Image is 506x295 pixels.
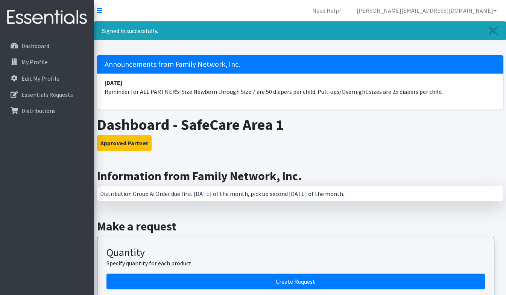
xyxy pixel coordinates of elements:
[97,219,503,233] h2: Make a request
[106,274,485,289] a: Create a request by quantity
[106,259,485,268] p: Specify quantity for each product.
[105,79,122,86] strong: [DATE]
[3,87,91,102] a: Essentials Requests
[3,5,91,30] img: HumanEssentials
[21,107,56,114] p: Distributions
[106,246,485,259] h3: Quantity
[97,169,503,183] h2: Information from Family Network, Inc.
[3,54,91,69] a: My Profile
[97,186,503,201] div: Distribution Group A: Order due first [DATE] of the month, pick up second [DATE] of the month.
[94,21,506,40] div: Signed in successfully.
[97,116,503,134] h1: Dashboard - SafeCare Area 1
[306,3,348,18] a: Need Help?
[3,38,91,53] a: Dashboard
[97,135,152,151] button: Approved Partner
[97,74,503,101] li: Reminder for ALL PARTNERS! Size Newborn through Size 7 are 50 diapers per child. Pull-ups/Overnig...
[3,103,91,118] a: Distributions
[482,22,506,40] a: Close
[3,71,91,86] a: Edit My Profile
[21,42,49,50] p: Dashboard
[97,55,503,74] h5: Announcements from Family Network, Inc.
[21,75,59,82] p: Edit My Profile
[351,3,503,18] a: [PERSON_NAME][EMAIL_ADDRESS][DOMAIN_NAME]
[21,58,48,66] p: My Profile
[21,91,73,98] p: Essentials Requests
